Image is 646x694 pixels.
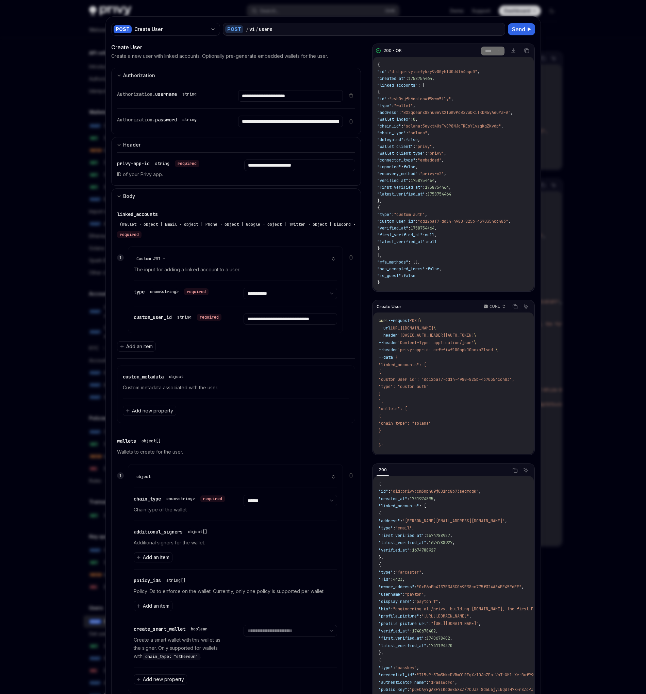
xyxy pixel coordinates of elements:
[136,256,160,261] span: Custom JWT
[111,22,220,36] button: POSTCreate User
[418,171,420,176] span: :
[511,466,519,475] button: Copy the contents from the code block
[134,674,187,684] button: Add new property
[379,621,429,626] span: "profile_picture_url"
[117,231,142,238] div: required
[434,232,437,238] span: ,
[379,525,393,531] span: "type"
[413,117,415,122] span: 0
[134,288,209,296] div: type
[511,110,513,115] span: ,
[117,211,158,217] span: linked_accounts
[379,325,391,331] span: --url
[379,613,419,619] span: "profile_picture"
[379,658,381,663] span: {
[477,69,480,74] span: ,
[433,496,436,502] span: ,
[432,144,434,149] span: ,
[479,489,481,494] span: ,
[411,178,434,183] span: 1758754464
[136,255,166,262] button: Custom JWT
[406,130,408,136] span: :
[408,259,420,265] span: : [],
[379,384,429,389] span: "type": "custom_auth"
[480,301,509,312] button: cURL
[425,212,427,217] span: ,
[117,472,124,479] div: 1
[379,362,426,368] span: "linked_accounts": [
[377,83,418,88] span: "linked_accounts"
[134,495,225,503] div: chain_type
[117,117,155,123] span: Authorization.
[400,518,402,524] span: :
[383,48,402,53] div: 200 - OK
[387,69,389,74] span: :
[412,628,436,634] span: 1740678402
[425,185,449,190] span: 1758754464
[408,130,427,136] span: "solana"
[377,466,389,474] div: 200
[425,151,427,156] span: :
[134,626,185,632] span: create_smart_wallet
[405,592,424,597] span: "payton"
[377,89,380,95] span: {
[134,528,210,536] div: additional_signers
[408,178,411,183] span: :
[117,254,124,261] div: 1
[393,577,402,582] span: 4423
[427,130,430,136] span: ,
[379,428,381,434] span: }
[377,205,380,210] span: {
[414,672,417,678] span: :
[379,318,388,323] span: curl
[399,110,401,115] span: :
[379,636,424,641] span: "first_verified_at"
[450,636,452,641] span: ,
[377,178,408,183] span: "verified_at"
[377,130,406,136] span: "chain_type"
[134,289,145,295] span: type
[432,76,434,81] span: ,
[246,26,249,33] div: /
[505,518,507,524] span: ,
[377,304,401,309] span: Create User
[402,577,405,582] span: ,
[377,239,425,244] span: "latest_verified_at"
[114,25,132,33] div: POST
[123,141,140,149] div: Header
[512,25,525,33] span: Send
[143,603,169,609] span: Add an item
[379,413,381,419] span: {
[155,91,177,97] span: username
[434,178,437,183] span: ,
[424,533,426,538] span: :
[377,273,401,278] span: "is_guest"
[117,437,163,445] div: wallets
[377,225,408,231] span: "verified_at"
[134,587,337,595] p: Policy IDs to enforce on the wallet. Currently, only one policy is supported per wallet.
[379,650,383,656] span: },
[379,340,398,345] span: --header
[123,373,186,381] div: custom_metadata
[134,601,172,611] button: Add an item
[438,599,441,604] span: ,
[117,116,199,124] div: Authorization.password
[143,554,169,561] span: Add an item
[398,347,495,353] span: 'privy-app-id: cmfefiwf100bpk10bcxo2lsed'
[123,384,350,392] p: Custom metadata associated with the user.
[403,137,406,142] span: :
[123,71,155,80] div: Authorization
[117,341,156,352] button: Add an item
[379,584,414,590] span: "owner_address"
[421,570,424,575] span: ,
[145,654,198,659] span: chain_type: "ethereum"
[508,23,535,35] button: Send
[410,628,412,634] span: :
[391,577,393,582] span: :
[393,665,395,671] span: :
[134,26,208,33] div: Create User
[379,547,410,553] span: "verified_at"
[249,26,255,33] div: v1
[411,225,434,231] span: 1758754464
[408,76,432,81] span: 1758754464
